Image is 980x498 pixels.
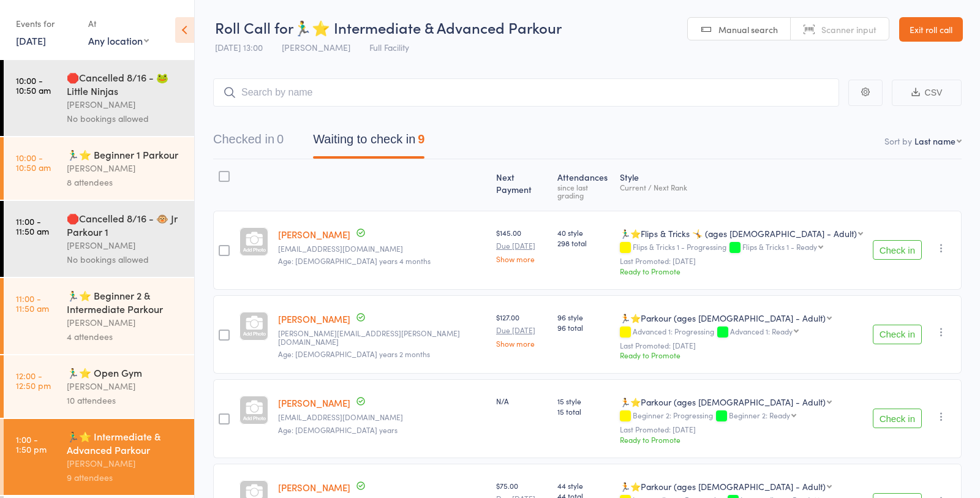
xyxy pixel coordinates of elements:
a: 10:00 -10:50 am🏃‍♂️⭐ Beginner 1 Parkour[PERSON_NAME]8 attendees [4,137,194,200]
a: [PERSON_NAME] [278,228,350,241]
div: [PERSON_NAME] [67,238,184,252]
a: 12:00 -12:50 pm🏃‍♂️⭐ Open Gym[PERSON_NAME]10 attendees [4,355,194,418]
span: Roll Call for [215,17,293,37]
div: 9 [418,132,424,146]
div: Last name [914,135,956,147]
div: 🏃‍♂️⭐ Intermediate & Advanced Parkour [67,429,184,456]
button: Check in [873,325,922,344]
span: 15 total [557,406,610,417]
div: 🏃‍♂️⭐ Open Gym [67,366,184,379]
span: Full Facility [369,41,409,53]
span: Age: [DEMOGRAPHIC_DATA] years 4 months [278,255,431,266]
div: Advanced 1: Progressing [620,327,863,338]
span: 🏃‍♂️⭐ Intermediate & Advanced Parkour [293,17,562,37]
div: 🏃‍♂️⭐Flips & Tricks 🤸 (ages [DEMOGRAPHIC_DATA] - Adult) [620,227,857,240]
div: 9 attendees [67,470,184,485]
span: 298 total [557,238,610,248]
small: Due [DATE] [496,241,548,250]
small: kathleenbusman@gmail.com [278,413,486,421]
time: 11:00 - 11:50 am [16,293,49,313]
div: Any location [88,34,149,47]
time: 10:00 - 10:50 am [16,153,51,172]
small: catherine.j.bice@gmail.com [278,329,486,347]
div: Ready to Promote [620,350,863,360]
div: [PERSON_NAME] [67,161,184,175]
div: [PERSON_NAME] [67,97,184,111]
div: 🏃‍♂️⭐ Beginner 1 Parkour [67,148,184,161]
button: Check in [873,409,922,428]
time: 11:00 - 11:50 am [16,216,49,236]
span: Age: [DEMOGRAPHIC_DATA] years 2 months [278,349,430,359]
a: [PERSON_NAME] [278,312,350,325]
div: Current / Next Rank [620,183,863,191]
div: 8 attendees [67,175,184,189]
div: Ready to Promote [620,434,863,445]
span: 96 total [557,322,610,333]
a: 11:00 -11:50 am🛑Cancelled 8/16 - 🐵 Jr Parkour 1[PERSON_NAME]No bookings allowed [4,201,194,277]
span: [DATE] 13:00 [215,41,263,53]
div: Advanced 1: Ready [730,327,793,335]
button: Checked in0 [213,126,284,159]
a: 10:00 -10:50 am🛑Cancelled 8/16 - 🐸 Little Ninjas[PERSON_NAME]No bookings allowed [4,60,194,136]
div: Beginner 2: Ready [729,411,790,419]
div: 🛑Cancelled 8/16 - 🐸 Little Ninjas [67,70,184,97]
span: 44 style [557,480,610,491]
time: 12:00 - 12:50 pm [16,371,51,390]
small: Last Promoted: [DATE] [620,341,863,350]
div: Atten­dances [552,165,615,205]
a: [PERSON_NAME] [278,396,350,409]
time: 10:00 - 10:50 am [16,75,51,95]
div: 10 attendees [67,393,184,407]
div: Events for [16,13,76,34]
div: Next Payment [491,165,552,205]
a: 1:00 -1:50 pm🏃‍♂️⭐ Intermediate & Advanced Parkour[PERSON_NAME]9 attendees [4,419,194,495]
time: 1:00 - 1:50 pm [16,434,47,454]
span: 96 style [557,312,610,322]
div: $145.00 [496,227,548,263]
div: Flips & Tricks 1 - Progressing [620,243,863,253]
div: No bookings allowed [67,111,184,126]
div: 🛑Cancelled 8/16 - 🐵 Jr Parkour 1 [67,211,184,238]
a: Show more [496,339,548,347]
small: Last Promoted: [DATE] [620,257,863,265]
span: 15 style [557,396,610,406]
a: Show more [496,255,548,263]
a: 11:00 -11:50 am🏃‍♂️⭐ Beginner 2 & Intermediate Parkour[PERSON_NAME]4 attendees [4,278,194,354]
div: 🏃⭐Parkour (ages [DEMOGRAPHIC_DATA] - Adult) [620,480,826,492]
span: [PERSON_NAME] [282,41,350,53]
div: Beginner 2: Progressing [620,411,863,421]
div: Style [615,165,868,205]
small: carleyky@gmail.com [278,244,486,253]
button: Check in [873,240,922,260]
div: At [88,13,149,34]
div: since last grading [557,183,610,199]
div: 🏃⭐Parkour (ages [DEMOGRAPHIC_DATA] - Adult) [620,312,826,324]
div: 🏃⭐Parkour (ages [DEMOGRAPHIC_DATA] - Adult) [620,396,826,408]
div: [PERSON_NAME] [67,379,184,393]
a: Exit roll call [899,17,963,42]
div: N/A [496,396,548,406]
span: Age: [DEMOGRAPHIC_DATA] years [278,424,398,435]
div: [PERSON_NAME] [67,456,184,470]
div: No bookings allowed [67,252,184,266]
small: Due [DATE] [496,326,548,334]
button: Waiting to check in9 [313,126,424,159]
small: Last Promoted: [DATE] [620,425,863,434]
div: $127.00 [496,312,548,347]
div: Flips & Tricks 1 - Ready [742,243,817,251]
div: 🏃‍♂️⭐ Beginner 2 & Intermediate Parkour [67,289,184,315]
div: [PERSON_NAME] [67,315,184,330]
span: 40 style [557,227,610,238]
span: Scanner input [821,23,876,36]
button: CSV [892,80,962,106]
div: 0 [277,132,284,146]
a: [PERSON_NAME] [278,481,350,494]
input: Search by name [213,78,839,107]
a: [DATE] [16,34,46,47]
div: Ready to Promote [620,266,863,276]
div: 4 attendees [67,330,184,344]
span: Manual search [718,23,778,36]
label: Sort by [884,135,912,147]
